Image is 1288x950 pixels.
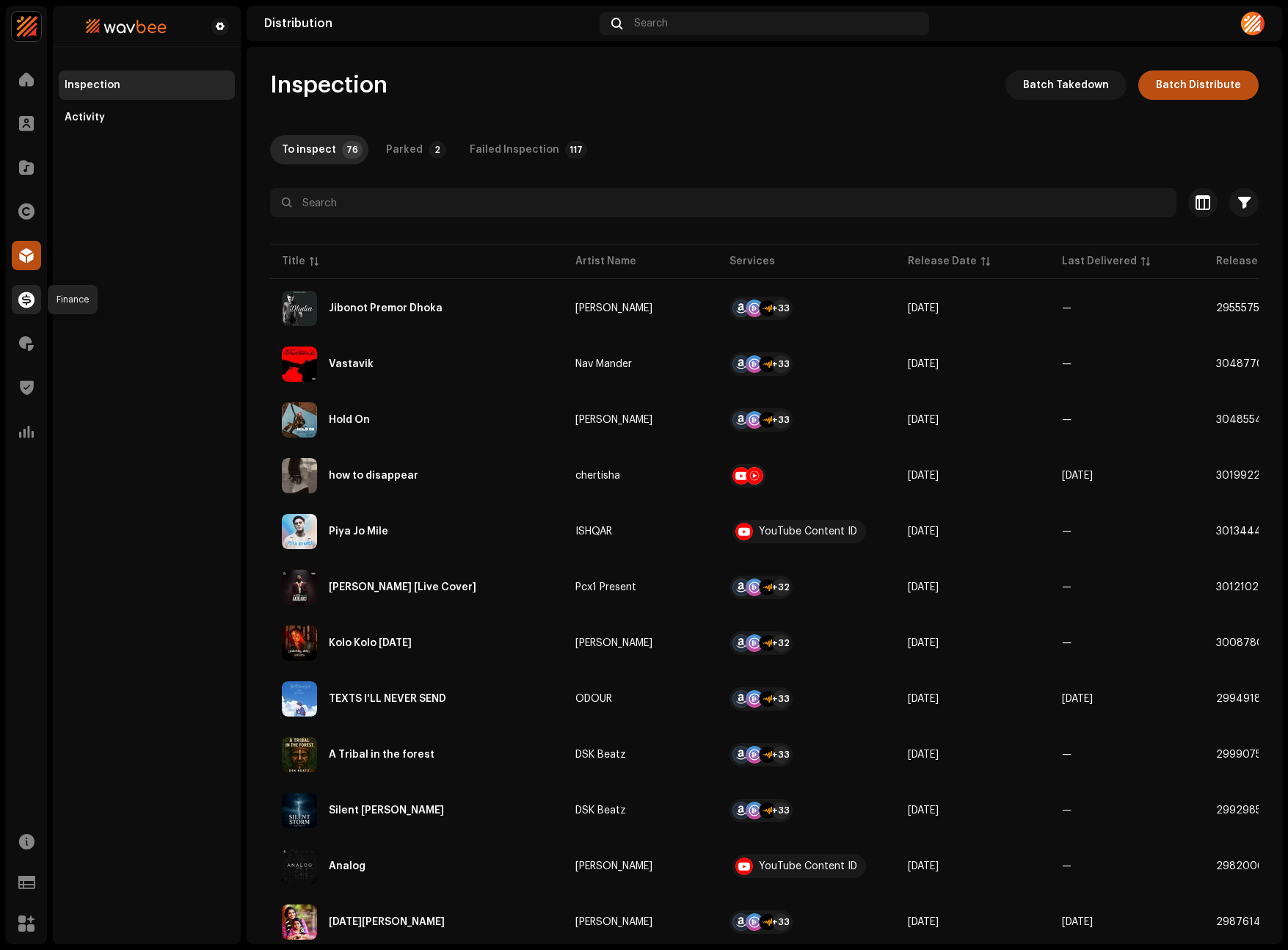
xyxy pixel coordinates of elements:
div: +33 [772,913,790,931]
span: DSK Beatz [575,750,706,760]
div: Release ID [1216,254,1270,269]
div: Title [282,254,305,269]
span: chertisha [575,471,706,481]
span: Sep 2, 2025 [1062,694,1093,704]
div: +33 [772,355,790,373]
span: Anju Abraham [575,917,706,927]
div: +33 [772,746,790,764]
div: To inspect [282,135,336,164]
span: ISHQAR [575,526,706,537]
div: A Tribal in the forest [329,750,434,760]
span: Batch Distribute [1156,70,1241,100]
div: [PERSON_NAME] [575,917,652,927]
div: [PERSON_NAME] [575,415,652,425]
span: Sep 20, 2025 [908,582,939,592]
div: how to disappear [329,471,418,481]
span: — [1062,638,1071,648]
span: 2994918 [1216,694,1261,704]
span: 2987614 [1216,917,1261,927]
div: Analog [329,861,365,871]
div: Silent Strom [329,805,444,816]
span: 3008780 [1216,638,1264,648]
img: 60536a96-33d9-47bf-afc4-9dbd4f50c139 [282,681,317,717]
div: [PERSON_NAME] [575,638,652,648]
span: Inspection [270,70,388,100]
span: Search [634,18,668,29]
div: YouTube Content ID [759,526,857,537]
span: Jul 21, 2025 [908,303,939,313]
span: — [1062,303,1071,313]
span: Sep 5, 2025 [908,694,939,704]
span: Oct 11, 2025 [908,359,939,369]
span: Aug 23, 2025 [908,861,939,871]
div: Distribution [264,18,594,29]
img: 7bbf533b-182a-484c-8bcc-45fd579803c9 [282,347,317,382]
div: Jibonot Premor Dhoka [329,303,443,313]
div: Parked [386,135,423,164]
div: TEXTS I'LL NEVER SEND [329,694,446,704]
input: Search [270,188,1176,217]
div: Activity [65,112,105,123]
span: Nav Mander [575,359,706,369]
img: 6aa012fc-5169-4e87-87de-97b045bbd8b0 [282,402,317,438]
p-badge: 117 [565,141,587,159]
div: Nav Mander [575,359,632,369]
div: DSK Beatz [575,805,626,816]
span: 3019922 [1216,471,1260,481]
img: 80b39ab6-6ad5-4674-8943-5cc4091564f4 [65,18,188,35]
span: — [1062,750,1071,760]
span: — [1062,861,1071,871]
p-badge: 76 [342,141,363,159]
img: ca5e9e64-7a36-4f43-bfd3-9498ed269a5b [282,849,317,884]
img: 16122ed4-2a17-48dd-9f0e-39fbfcf3929d [282,737,317,772]
span: 3048770 [1216,359,1264,369]
img: d788863d-0b62-404e-b920-1c35f4a308a8 [282,458,317,493]
span: ODOUR [575,694,706,704]
div: YouTube Content ID [759,861,857,871]
span: Pcx1 Present [575,582,706,592]
button: Batch Takedown [1005,70,1127,100]
span: 3048554 [1216,415,1262,425]
div: Vastavik [329,359,374,369]
span: ANAGH [575,861,706,871]
span: Zubeen Garg [575,303,706,313]
span: Oct 7, 2025 [908,471,939,481]
div: Pcx1 Present [575,582,636,592]
span: — [1062,415,1071,425]
div: +33 [772,802,790,819]
div: Release Date [908,254,977,269]
img: 0a871b4c-a737-4842-b963-d43121618e89 [282,626,317,661]
div: ODOUR [575,694,612,704]
span: Sep 22, 2025 [908,526,939,537]
span: Batch Takedown [1023,70,1109,100]
span: Sep 17, 2025 [908,638,939,648]
div: Inspection [65,79,120,91]
span: Oct 13, 2025 [908,415,939,425]
span: Karthika Jadhav [575,638,706,648]
span: 2999075 [1216,750,1262,760]
div: ISHQAR [575,526,612,537]
span: Aug 25, 2025 [1062,917,1093,927]
div: [PERSON_NAME] [575,303,652,313]
span: Aug 24, 2025 [908,917,939,927]
span: — [1062,805,1071,816]
img: 1048eac3-76b2-48ef-9337-23e6f26afba7 [1241,12,1265,35]
re-m-nav-item: Activity [59,103,235,132]
span: — [1062,582,1071,592]
div: +32 [772,634,790,652]
span: DSK Beatz [575,805,706,816]
img: 459f23f0-1041-46d0-a0e5-a42303ea7b5f [282,514,317,549]
div: Last Delivered [1062,254,1137,269]
div: Failed Inspection [470,135,559,164]
div: DSK Beatz [575,750,626,760]
div: chertisha [575,471,620,481]
div: +33 [772,300,790,317]
img: 46e62584-a0dd-4555-b788-536a8cd0bcfb [282,291,317,326]
span: 3013444 [1216,526,1262,537]
img: 6196ac1a-83e7-4d7d-8c31-24c5ccd850b8 [282,570,317,605]
span: Akash choubey [575,415,706,425]
button: Batch Distribute [1138,70,1259,100]
img: 5d38bacd-2559-4f74-b177-e4846fab94e4 [282,793,317,828]
div: Onam Vanne Kuttyole [329,917,445,927]
div: Akikaru [Live Cover] [329,582,476,592]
